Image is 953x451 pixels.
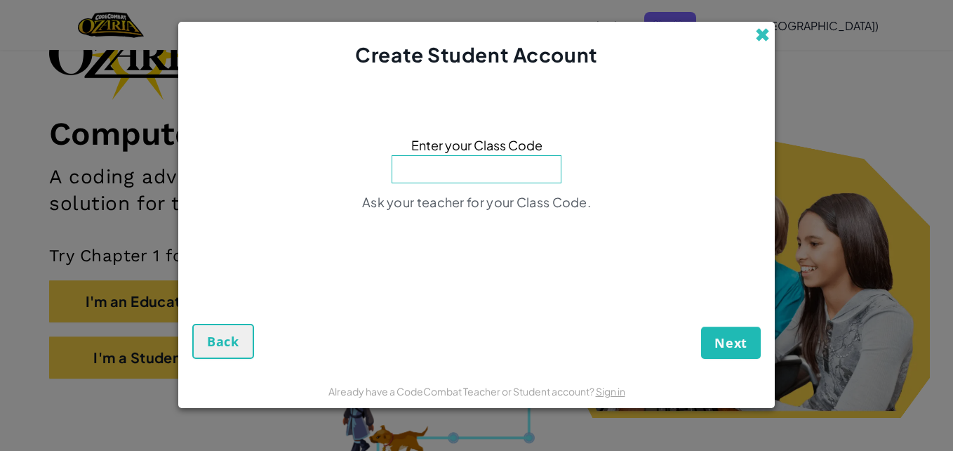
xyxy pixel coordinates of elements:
span: Back [207,333,239,350]
button: Back [192,324,254,359]
a: Sign in [596,385,625,398]
span: Create Student Account [355,42,597,67]
span: Ask your teacher for your Class Code. [362,194,591,210]
span: Enter your Class Code [411,135,542,155]
span: Next [714,334,747,351]
span: Already have a CodeCombat Teacher or Student account? [328,385,596,398]
button: Next [701,327,761,359]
